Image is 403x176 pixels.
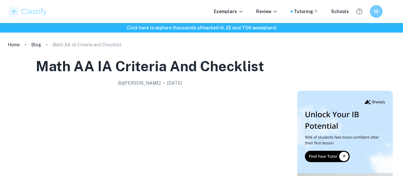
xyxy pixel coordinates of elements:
[8,5,48,18] img: Clastify logo
[354,6,365,17] button: Help and Feedback
[36,57,264,76] h1: Math AA IA Criteria and Checklist
[256,8,278,15] p: Review
[331,8,349,15] a: Schools
[214,8,243,15] p: Exemplars
[373,8,380,15] h6: IB
[118,80,161,87] h2: By [PERSON_NAME]
[167,80,182,87] h2: [DATE]
[53,41,122,48] p: Math AA IA Criteria and Checklist
[294,8,318,15] a: Tutoring
[1,24,402,31] h6: Click here to explore thousands of marked IA, EE and TOK exemplars !
[370,5,383,18] button: IB
[31,40,41,49] a: Blog
[8,40,20,49] a: Home
[163,80,165,87] p: •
